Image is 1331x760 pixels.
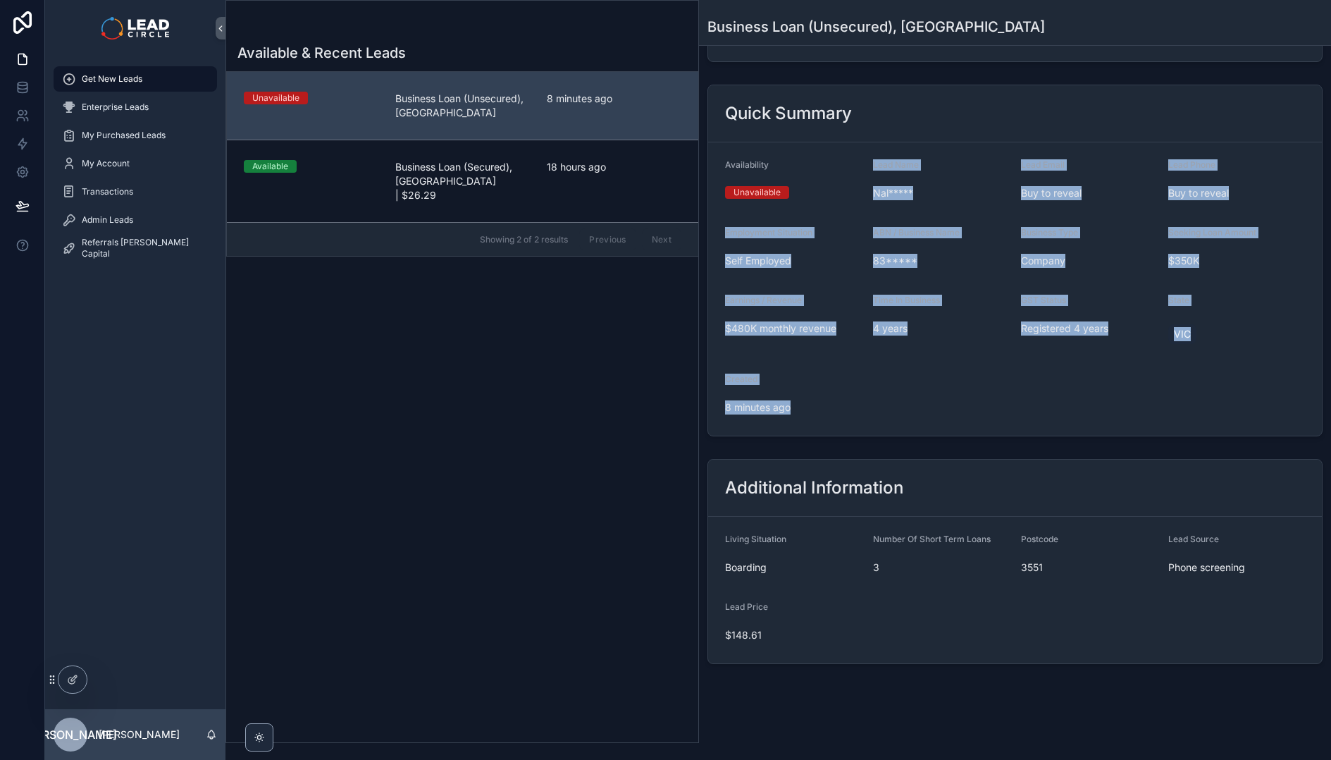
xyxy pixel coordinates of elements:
[1168,560,1305,575] span: Phone screening
[252,160,288,173] div: Available
[54,66,217,92] a: Get New Leads
[82,102,149,113] span: Enterprise Leads
[82,130,166,141] span: My Purchased Leads
[54,151,217,176] a: My Account
[707,17,1045,37] h1: Business Loan (Unsecured), [GEOGRAPHIC_DATA]
[725,159,769,170] span: Availability
[227,140,698,222] a: AvailableBusiness Loan (Secured), [GEOGRAPHIC_DATA] | $26.2918 hours ago
[873,159,919,170] span: Lead Name
[1021,534,1058,544] span: Postcode
[873,227,960,238] span: ABN / Business Name
[725,400,862,415] span: 8 minutes ago
[725,477,903,499] h2: Additional Information
[873,534,991,544] span: Number Of Short Term Loans
[395,92,530,120] span: Business Loan (Unsecured), [GEOGRAPHIC_DATA]
[1168,534,1219,544] span: Lead Source
[725,628,862,642] span: $148.61
[45,56,225,279] div: scrollable content
[873,321,1010,336] span: 4 years
[1021,321,1158,336] span: Registered 4 years
[1168,186,1305,200] span: Buy to reveal
[725,601,768,612] span: Lead Price
[82,158,130,169] span: My Account
[1021,227,1078,238] span: Business Type
[54,179,217,204] a: Transactions
[54,235,217,261] a: Referrals [PERSON_NAME] Capital
[395,160,530,202] span: Business Loan (Secured), [GEOGRAPHIC_DATA] | $26.29
[82,214,133,226] span: Admin Leads
[873,295,940,305] span: Time In Business
[1168,254,1305,268] span: $350K
[1021,295,1066,305] span: GST Status
[725,560,862,575] span: Boarding
[725,227,812,238] span: Employment Situation
[237,43,406,63] h1: Available & Recent Leads
[1021,159,1065,170] span: Lead Email
[101,17,168,39] img: App logo
[1168,227,1256,238] span: Seeking Loan Amount
[82,237,203,259] span: Referrals [PERSON_NAME] Capital
[733,186,781,199] div: Unavailable
[82,186,133,197] span: Transactions
[54,94,217,120] a: Enterprise Leads
[725,321,862,336] span: $480K monthly revenue
[725,295,802,305] span: Earnings / Revenue
[1174,327,1191,341] span: VIC
[24,726,117,743] span: [PERSON_NAME]
[1021,254,1158,268] span: Company
[82,73,142,85] span: Get New Leads
[227,72,698,140] a: UnavailableBusiness Loan (Unsecured), [GEOGRAPHIC_DATA]8 minutes ago
[725,534,786,544] span: Living Situation
[725,102,852,125] h2: Quick Summary
[54,123,217,148] a: My Purchased Leads
[725,254,862,268] span: Self Employed
[252,92,299,104] div: Unavailable
[725,374,757,384] span: Created
[1021,186,1158,200] span: Buy to reveal
[480,234,568,245] span: Showing 2 of 2 results
[1168,295,1189,305] span: State
[547,160,681,174] span: 18 hours ago
[1168,159,1215,170] span: Lead Phone
[99,728,180,742] p: [PERSON_NAME]
[873,560,1010,575] span: 3
[54,207,217,233] a: Admin Leads
[547,92,681,106] span: 8 minutes ago
[1021,560,1158,575] span: 3551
